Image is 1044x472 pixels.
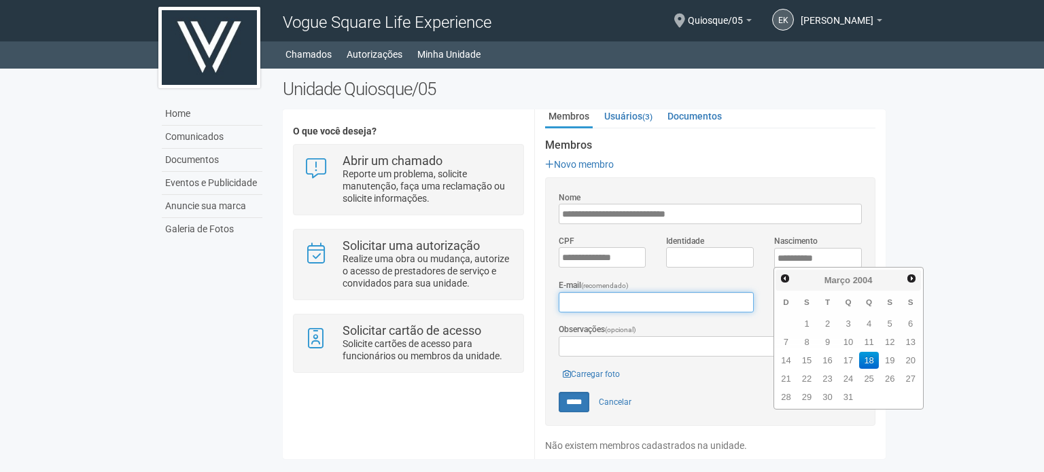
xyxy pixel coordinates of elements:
a: 21 [776,370,796,387]
a: 4 [859,315,879,332]
strong: Solicitar cartão de acesso [343,323,481,338]
a: 19 [880,352,900,369]
a: 3 [839,315,858,332]
a: Solicitar uma autorização Realize uma obra ou mudança, autorize o acesso de prestadores de serviç... [304,240,512,289]
a: 26 [880,370,900,387]
a: Galeria de Fotos [162,218,262,240]
span: Quiosque/05 [688,2,743,26]
a: 6 [901,315,920,332]
a: 1 [797,315,817,332]
a: 2 [818,315,837,332]
div: Não existem membros cadastrados na unidade. [545,439,875,452]
small: (3) [642,112,652,122]
a: Anuncie sua marca [162,195,262,218]
a: 24 [839,370,858,387]
a: Cancelar [591,392,639,412]
a: Chamados [285,45,332,64]
a: Home [162,103,262,126]
a: 15 [797,352,817,369]
strong: Solicitar uma autorização [343,238,480,253]
a: 29 [797,388,817,405]
label: Nome [559,192,580,204]
a: Abrir um chamado Reporte um problema, solicite manutenção, faça uma reclamação ou solicite inform... [304,155,512,204]
a: 27 [901,370,920,387]
span: (opcional) [605,326,636,333]
span: Março [824,275,850,285]
a: Eventos e Publicidade [162,172,262,195]
a: 9 [818,333,837,350]
strong: Membros [545,139,875,151]
span: Segunda [804,297,810,306]
label: Nascimento [774,235,818,247]
span: (recomendado) [581,282,629,289]
a: 12 [880,333,900,350]
span: Elizabeth Kathelin Oliveira de Souza [801,2,873,26]
span: Sábado [908,297,913,306]
a: 11 [859,333,879,350]
a: 20 [901,352,920,369]
a: 8 [797,333,817,350]
a: 30 [818,388,837,405]
a: [PERSON_NAME] [801,17,882,28]
p: Realize uma obra ou mudança, autorize o acesso de prestadores de serviço e convidados para sua un... [343,253,513,289]
a: 5 [880,315,900,332]
label: E-mail [559,279,629,292]
span: Terça [825,297,830,306]
a: 18 [859,352,879,369]
span: Anterior [780,273,790,284]
span: Vogue Square Life Experience [283,13,491,32]
label: CPF [559,235,574,247]
a: Novo membro [545,159,614,170]
label: Identidade [666,235,704,247]
a: 28 [776,388,796,405]
a: EK [772,9,794,31]
a: 31 [839,388,858,405]
p: Reporte um problema, solicite manutenção, faça uma reclamação ou solicite informações. [343,168,513,204]
a: Comunicados [162,126,262,149]
a: 10 [839,333,858,350]
a: Usuários(3) [601,106,656,126]
a: 16 [818,352,837,369]
span: Quinta [866,297,872,306]
span: Sexta [887,297,892,306]
span: Domingo [783,297,788,306]
img: logo.jpg [158,7,260,88]
span: Quarta [846,297,852,306]
h4: O que você deseja? [293,126,523,137]
p: Solicite cartões de acesso para funcionários ou membros da unidade. [343,338,513,362]
a: Próximo [904,271,920,287]
a: 14 [776,352,796,369]
a: Documentos [664,106,725,126]
a: Minha Unidade [417,45,481,64]
a: 25 [859,370,879,387]
a: 22 [797,370,817,387]
span: Próximo [906,273,917,284]
label: Observações [559,323,636,336]
a: Documentos [162,149,262,172]
a: Carregar foto [559,367,624,382]
a: 23 [818,370,837,387]
a: Membros [545,106,593,128]
a: 7 [776,333,796,350]
a: Anterior [777,271,793,287]
a: Quiosque/05 [688,17,752,28]
a: Autorizações [347,45,402,64]
h2: Unidade Quiosque/05 [283,79,886,99]
strong: Abrir um chamado [343,153,442,168]
a: 13 [901,333,920,350]
span: 2004 [853,275,873,285]
a: Solicitar cartão de acesso Solicite cartões de acesso para funcionários ou membros da unidade. [304,325,512,362]
a: 17 [839,352,858,369]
